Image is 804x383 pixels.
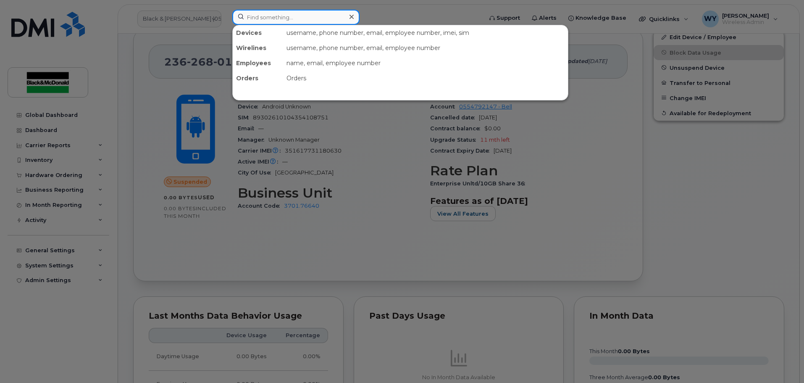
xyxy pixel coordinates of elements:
div: Orders [233,71,283,86]
input: Find something... [232,10,360,25]
div: username, phone number, email, employee number, imei, sim [283,25,568,40]
div: name, email, employee number [283,55,568,71]
div: Wirelines [233,40,283,55]
div: username, phone number, email, employee number [283,40,568,55]
div: Devices [233,25,283,40]
div: Orders [283,71,568,86]
div: Employees [233,55,283,71]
